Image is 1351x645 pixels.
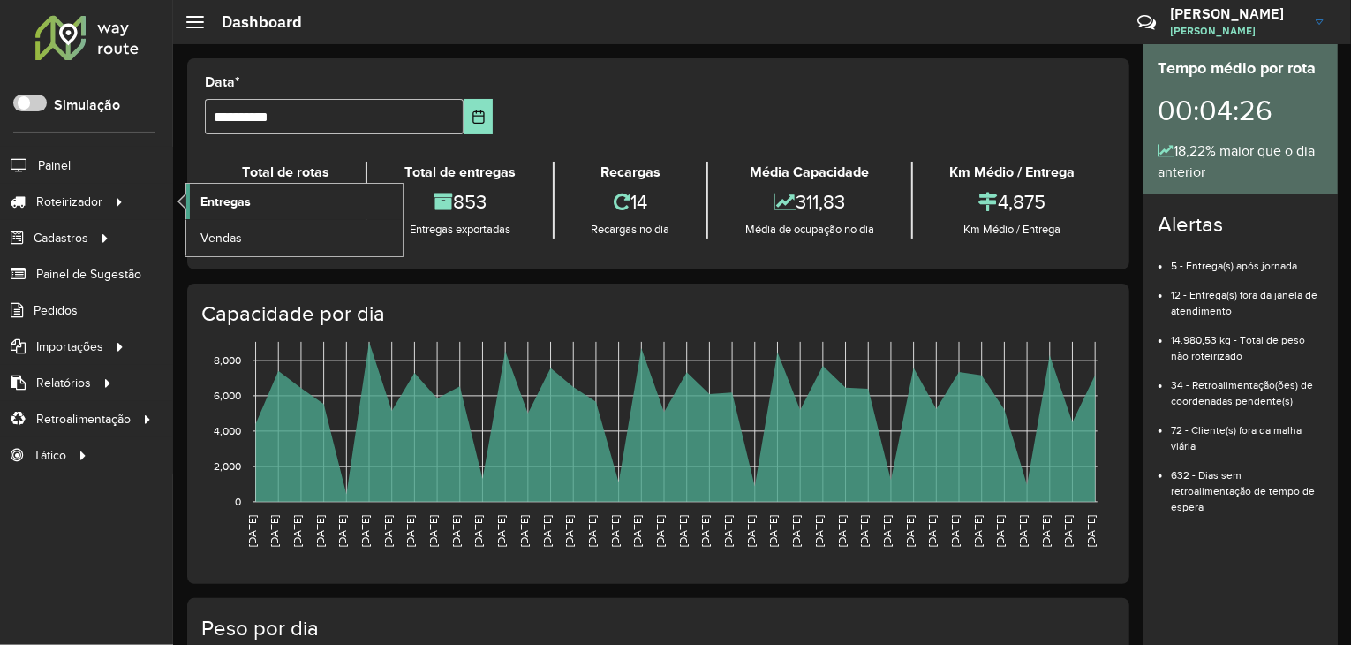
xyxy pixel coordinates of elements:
span: Retroalimentação [36,410,131,429]
div: 853 [372,183,547,221]
span: Tático [34,446,66,465]
span: Painel [38,156,71,175]
div: Média Capacidade [713,162,906,183]
text: 8,000 [214,354,241,366]
text: [DATE] [495,515,507,547]
h2: Dashboard [204,12,302,32]
text: 0 [235,496,241,507]
span: Importações [36,338,103,356]
text: [DATE] [450,515,462,547]
text: [DATE] [949,515,961,547]
text: [DATE] [382,515,394,547]
span: [PERSON_NAME] [1170,23,1302,39]
text: 4,000 [214,425,241,436]
text: [DATE] [745,515,757,547]
label: Simulação [54,95,120,116]
span: Roteirizador [36,193,102,211]
a: Vendas [186,220,403,255]
span: Vendas [200,229,242,247]
text: [DATE] [291,515,303,547]
div: Tempo médio por rota [1158,57,1324,80]
label: Data [205,72,240,93]
a: Contato Rápido [1128,4,1166,42]
text: [DATE] [790,515,802,547]
div: Recargas [559,162,702,183]
div: Total de entregas [372,162,547,183]
text: [DATE] [927,515,939,547]
text: [DATE] [609,515,621,547]
li: 5 - Entrega(s) após jornada [1171,245,1324,274]
div: Total de rotas [209,162,361,183]
div: 00:04:26 [1158,80,1324,140]
text: [DATE] [904,515,916,547]
text: [DATE] [1085,515,1097,547]
h4: Capacidade por dia [201,301,1112,327]
div: Km Médio / Entrega [917,162,1107,183]
li: 34 - Retroalimentação(ões) de coordenadas pendente(s) [1171,364,1324,409]
div: 311,83 [713,183,906,221]
li: 12 - Entrega(s) fora da janela de atendimento [1171,274,1324,319]
h4: Peso por dia [201,616,1112,641]
text: 2,000 [214,460,241,472]
text: [DATE] [995,515,1007,547]
li: 72 - Cliente(s) fora da malha viária [1171,409,1324,454]
text: [DATE] [1040,515,1052,547]
text: [DATE] [631,515,643,547]
text: [DATE] [677,515,689,547]
text: [DATE] [427,515,439,547]
text: [DATE] [563,515,575,547]
text: [DATE] [1063,515,1075,547]
div: 18,22% maior que o dia anterior [1158,140,1324,183]
div: 14 [559,183,702,221]
h3: [PERSON_NAME] [1170,5,1302,22]
span: Entregas [200,193,251,211]
text: [DATE] [314,515,326,547]
text: [DATE] [268,515,280,547]
span: Pedidos [34,301,78,320]
li: 632 - Dias sem retroalimentação de tempo de espera [1171,454,1324,515]
div: Entregas exportadas [372,221,547,239]
text: [DATE] [404,515,416,547]
text: [DATE] [768,515,780,547]
text: [DATE] [586,515,598,547]
text: 6,000 [214,390,241,401]
text: [DATE] [1017,515,1029,547]
a: Entregas [186,184,403,219]
text: [DATE] [836,515,848,547]
span: Cadastros [34,229,88,247]
h4: Alertas [1158,212,1324,238]
text: [DATE] [473,515,485,547]
text: [DATE] [700,515,712,547]
text: [DATE] [541,515,553,547]
text: [DATE] [654,515,666,547]
div: Recargas no dia [559,221,702,239]
text: [DATE] [722,515,734,547]
text: [DATE] [858,515,870,547]
button: Choose Date [464,99,494,134]
text: [DATE] [813,515,825,547]
li: 14.980,53 kg - Total de peso não roteirizado [1171,319,1324,364]
text: [DATE] [336,515,348,547]
div: Km Médio / Entrega [917,221,1107,239]
span: Relatórios [36,374,91,392]
text: [DATE] [881,515,893,547]
text: [DATE] [518,515,530,547]
div: Média de ocupação no dia [713,221,906,239]
span: Painel de Sugestão [36,265,141,284]
text: [DATE] [359,515,371,547]
div: 4,875 [917,183,1107,221]
text: [DATE] [246,515,258,547]
text: [DATE] [972,515,984,547]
